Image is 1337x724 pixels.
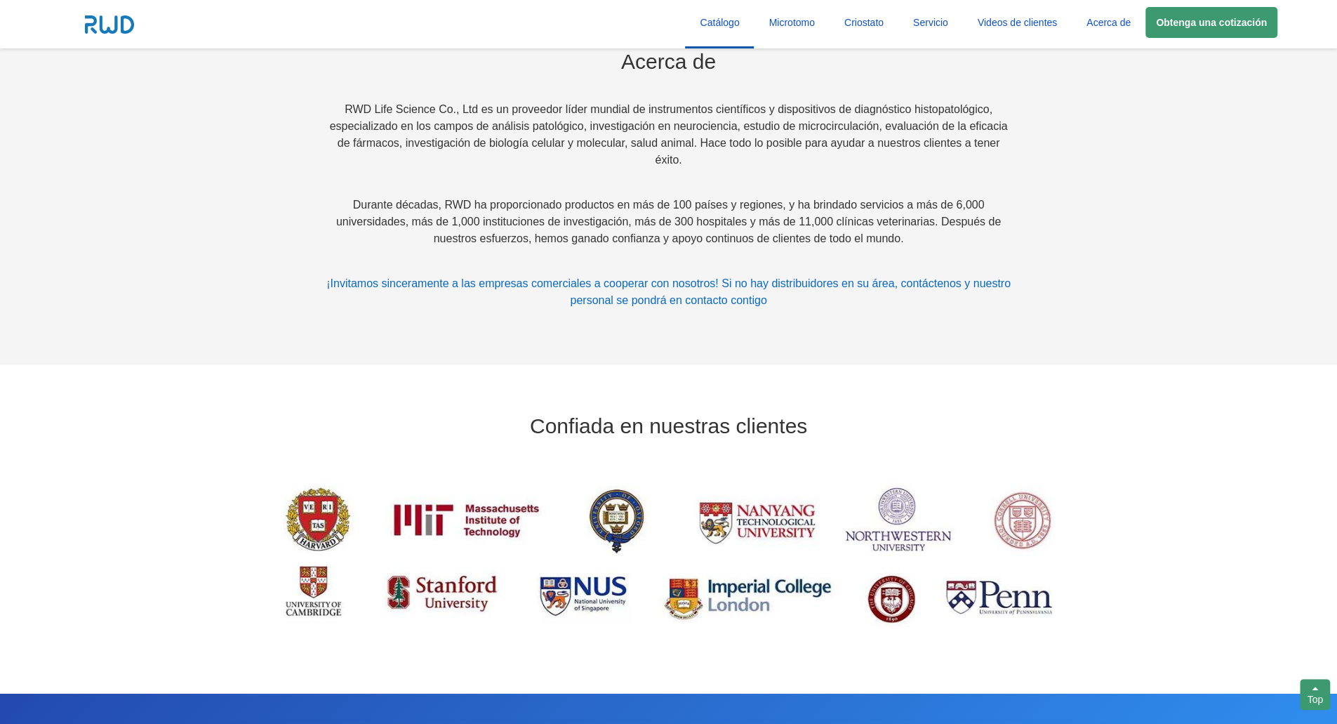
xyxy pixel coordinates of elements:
[326,101,1011,169] p: RWD Life Science Co., Ltd es un proveedor líder mundial de instrumentos científicos y dispositivo...
[326,197,1011,247] p: Durante décadas, RWD ha proporcionado productos en más de 100 países y regiones, y ha brindado se...
[1145,7,1277,38] a: Obtenga una cotización
[326,414,1011,437] h2: Confiada en nuestras clientes
[326,50,1011,73] h2: Acerca de
[326,275,1011,309] p: ¡Invitamos sinceramente a las empresas comerciales a cooperar con nosotros! Si no hay distribuido...
[1300,679,1330,710] div: Top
